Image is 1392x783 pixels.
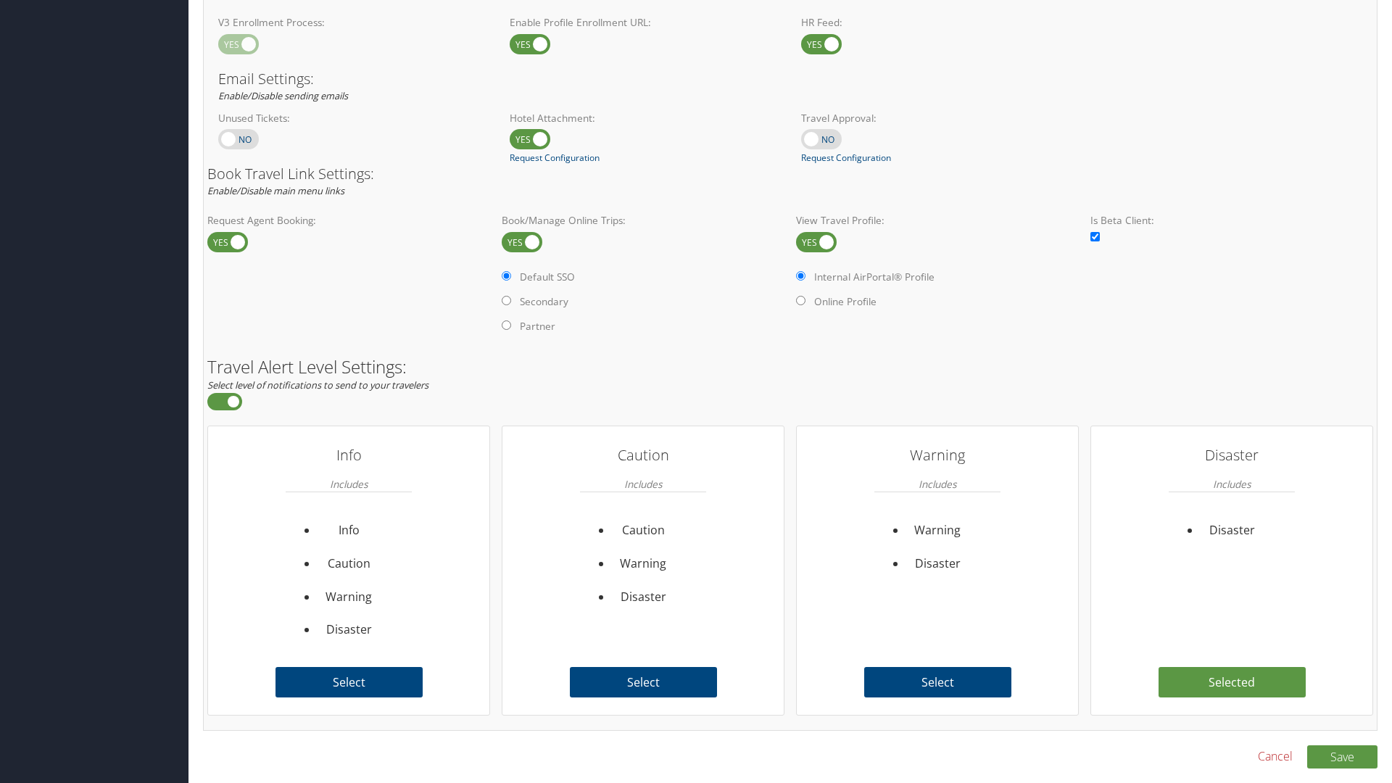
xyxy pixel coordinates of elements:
[919,470,956,498] em: Includes
[864,667,1011,697] label: Select
[814,294,877,309] label: Online Profile
[207,213,490,228] label: Request Agent Booking:
[218,15,488,30] label: V3 Enrollment Process:
[612,547,675,581] li: Warning
[207,184,344,197] em: Enable/Disable main menu links
[207,358,1373,376] h2: Travel Alert Level Settings:
[906,547,969,581] li: Disaster
[1201,514,1264,547] li: Disaster
[612,514,675,547] li: Caution
[874,441,1000,470] h3: Warning
[510,152,600,165] a: Request Configuration
[510,15,779,30] label: Enable Profile Enrollment URL:
[580,441,706,470] h3: Caution
[502,213,784,228] label: Book/Manage Online Trips:
[286,441,412,470] h3: Info
[814,270,935,284] label: Internal AirPortal® Profile
[801,15,1071,30] label: HR Feed:
[207,378,428,391] em: Select level of notifications to send to your travelers
[1169,441,1295,470] h3: Disaster
[801,152,891,165] a: Request Configuration
[801,111,1071,125] label: Travel Approval:
[1213,470,1251,498] em: Includes
[1159,667,1306,697] label: Selected
[906,514,969,547] li: Warning
[318,514,381,547] li: Info
[318,547,381,581] li: Caution
[520,294,568,309] label: Secondary
[1090,213,1373,228] label: Is Beta Client:
[520,270,575,284] label: Default SSO
[1258,747,1293,765] a: Cancel
[612,581,675,614] li: Disaster
[218,89,348,102] em: Enable/Disable sending emails
[570,667,717,697] label: Select
[1307,745,1377,768] button: Save
[796,213,1079,228] label: View Travel Profile:
[510,111,779,125] label: Hotel Attachment:
[624,470,662,498] em: Includes
[330,470,368,498] em: Includes
[318,613,381,647] li: Disaster
[318,581,381,614] li: Warning
[275,667,423,697] label: Select
[218,72,1362,86] h3: Email Settings:
[520,319,555,333] label: Partner
[218,111,488,125] label: Unused Tickets:
[207,167,1373,181] h3: Book Travel Link Settings:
